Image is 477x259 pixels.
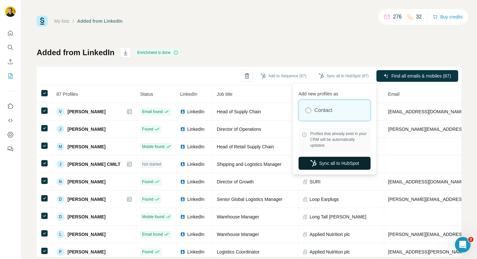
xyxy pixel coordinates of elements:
span: Head of Retail Supply Chain [217,144,274,149]
a: My lists [54,18,69,24]
span: LinkedIn [187,108,204,115]
span: Director of Growth [217,179,254,184]
button: Sync all to HubSpot (87) [314,71,373,81]
span: Loop Earplugs [310,196,339,203]
img: Surfe Logo [37,16,48,27]
img: LinkedIn logo [180,179,185,184]
span: [EMAIL_ADDRESS][DOMAIN_NAME] [388,179,465,184]
button: Use Surfe on LinkedIn [5,100,16,112]
img: LinkedIn logo [180,232,185,237]
div: Added from LinkedIn [77,18,123,24]
div: Enrichment is done [135,49,180,56]
span: [PERSON_NAME] [67,108,105,115]
span: Head of Supply Chain [217,109,261,114]
span: LinkedIn [187,179,204,185]
span: Warehouse Manager [217,214,259,219]
span: Found [142,196,153,202]
span: Senior Global Logistics Manager [217,197,282,202]
span: [PERSON_NAME] [67,231,105,238]
img: LinkedIn logo [180,197,185,202]
img: LinkedIn logo [180,127,185,132]
span: [PERSON_NAME] [67,179,105,185]
span: LinkedIn [187,231,204,238]
iframe: Intercom live chat [455,237,471,253]
img: Avatar [5,6,16,17]
button: Enrich CSV [5,56,16,68]
label: Contact [314,106,332,114]
p: Add new profiles as [299,88,371,97]
span: Found [142,179,153,185]
img: LinkedIn logo [180,144,185,149]
span: LinkedIn [187,126,204,132]
span: SURI [310,179,320,185]
span: Email found [142,109,163,115]
img: LinkedIn logo [180,249,185,254]
span: LinkedIn [187,214,204,220]
button: Use Surfe API [5,115,16,126]
span: [PERSON_NAME] [67,214,105,220]
span: [PERSON_NAME] [67,196,105,203]
span: Mobile found [142,144,165,150]
span: Find all emails & mobiles (87) [391,73,451,79]
span: Applied Nutrition plc [310,249,350,255]
span: 87 Profiles [56,92,78,97]
span: Found [142,126,153,132]
p: 32 [416,13,422,21]
button: Search [5,42,16,53]
span: Status [140,92,153,97]
span: Not started [142,161,161,167]
span: Long Tall [PERSON_NAME] [310,214,366,220]
button: Add to Sequence (87) [256,71,311,81]
span: [PERSON_NAME] CMILT [67,161,120,167]
span: Warehouse Manager [217,232,259,237]
div: N [56,178,64,186]
span: [EMAIL_ADDRESS][DOMAIN_NAME] [388,109,465,114]
span: LinkedIn [187,161,204,167]
span: Email found [142,231,163,237]
div: V [56,108,64,116]
span: LinkedIn [187,196,204,203]
button: My lists [5,70,16,82]
button: Find all emails & mobiles (87) [376,70,458,82]
img: LinkedIn logo [180,214,185,219]
p: 276 [393,13,402,21]
span: [PERSON_NAME] [67,249,105,255]
button: Buy credits [433,12,463,21]
button: Sync all to HubSpot [299,157,371,170]
div: J [56,160,64,168]
span: Email [388,92,399,97]
span: LinkedIn [180,92,197,97]
span: Logistics Coordinator [217,249,260,254]
li: / [73,18,74,24]
div: J [56,125,64,133]
img: LinkedIn logo [180,162,185,167]
span: Job title [217,92,232,97]
button: Feedback [5,143,16,155]
span: Applied Nutrition plc [310,231,350,238]
span: Profiles that already exist in your CRM will be automatically updated. [310,131,367,148]
button: Quick start [5,27,16,39]
span: [PERSON_NAME] [67,126,105,132]
div: P [56,248,64,256]
span: 2 [468,237,473,242]
h1: Added from LinkedIn [37,47,115,58]
span: Found [142,249,153,255]
span: [PERSON_NAME] [67,143,105,150]
span: Shipping and Logistics Manager [217,162,281,167]
div: L [56,230,64,238]
img: LinkedIn logo [180,109,185,114]
span: Mobile found [142,214,165,220]
div: D [56,213,64,221]
span: LinkedIn [187,249,204,255]
div: M [56,143,64,151]
span: Director of Operations [217,127,261,132]
div: D [56,195,64,203]
button: Dashboard [5,129,16,141]
span: LinkedIn [187,143,204,150]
